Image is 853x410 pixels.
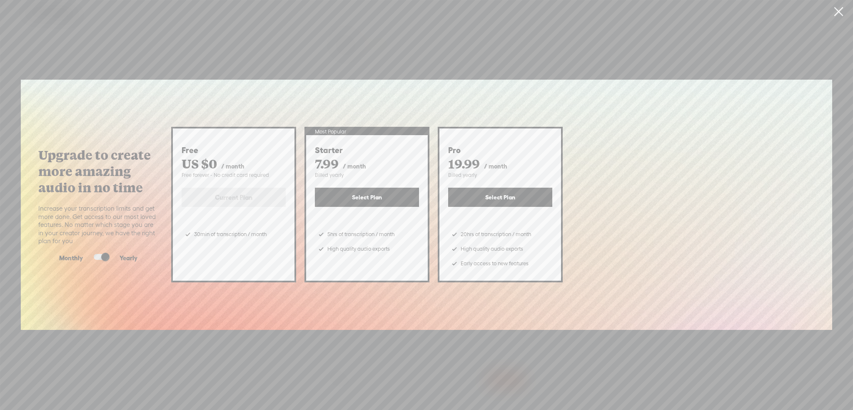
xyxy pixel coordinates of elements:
span: / month [221,163,244,170]
span: Early access to new features [461,257,529,270]
span: High quality audio exports [461,243,523,255]
div: Free forever - No credit card required [182,172,286,179]
span: / month [343,163,366,170]
span: 30min of transcription / month [194,228,267,241]
div: Most Popular [306,128,428,136]
span: US $0 [182,155,217,172]
label: Upgrade to create more amazing audio in no time [38,147,158,196]
button: Select Plan [448,188,552,207]
div: Billed yearly [315,172,419,179]
span: / month [484,163,507,170]
span: Increase your transcription limits and get more done. Get access to our most loved features. No m... [38,204,158,245]
span: High quality audio exports [327,243,390,255]
span: Yearly [120,254,137,262]
span: Monthly [59,254,83,262]
div: Pro [448,145,552,156]
span: 20hrs of transcription / month [461,228,531,241]
div: Free [182,145,286,156]
button: Select Plan [315,188,419,207]
span: 19.99 [448,155,480,172]
span: 5hrs of transcription / month [327,228,394,241]
div: Billed yearly [448,172,552,179]
div: Starter [315,145,419,156]
span: 7.99 [315,155,339,172]
label: Current Plan [182,188,286,207]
